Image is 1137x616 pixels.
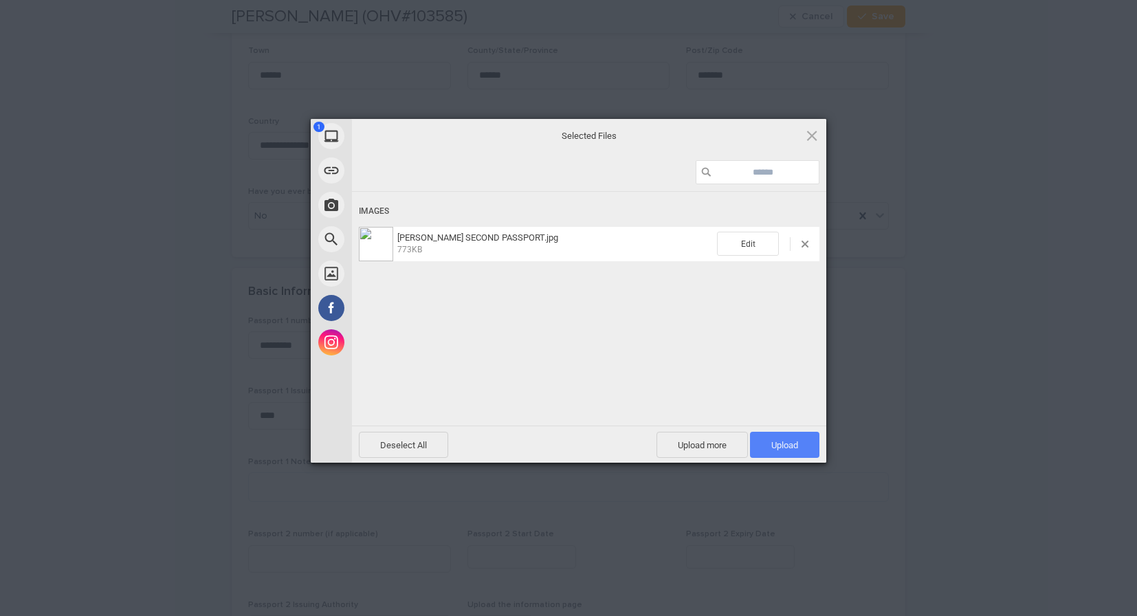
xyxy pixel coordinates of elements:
[311,291,476,325] div: Facebook
[311,119,476,153] div: My Device
[311,256,476,291] div: Unsplash
[311,325,476,360] div: Instagram
[359,199,819,224] div: Images
[771,440,798,450] span: Upload
[397,232,558,243] span: [PERSON_NAME] SECOND PASSPORT.jpg
[656,432,748,458] span: Upload more
[750,432,819,458] span: Upload
[452,130,727,142] span: Selected Files
[804,128,819,143] span: Click here or hit ESC to close picker
[313,122,324,132] span: 1
[397,245,422,254] span: 773KB
[393,232,717,255] span: CHRISTOPHER DE FREITAS SECOND PASSPORT.jpg
[359,227,393,261] img: 299eb83b-1344-4424-b5ca-2a863f3976cb
[717,232,779,256] span: Edit
[311,222,476,256] div: Web Search
[311,153,476,188] div: Link (URL)
[359,432,448,458] span: Deselect All
[311,188,476,222] div: Take Photo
